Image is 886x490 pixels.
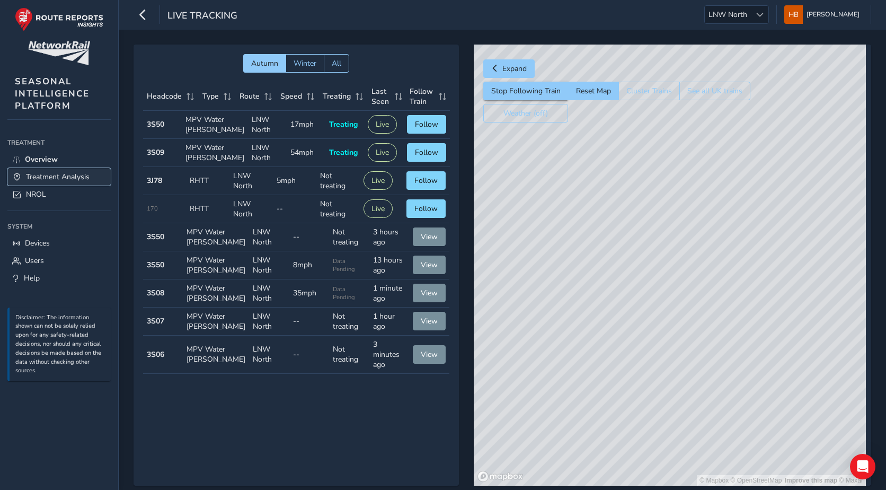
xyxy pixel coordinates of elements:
span: Live Tracking [167,9,237,24]
td: 3 minutes ago [369,336,410,374]
strong: 3S50 [147,232,164,242]
td: MPV Water [PERSON_NAME] [183,223,249,251]
span: View [421,316,438,326]
td: Not treating [316,167,360,195]
td: LNW North [229,195,273,223]
span: View [421,288,438,298]
span: Follow [415,119,438,129]
td: RHTT [186,167,229,195]
td: LNW North [248,139,287,167]
td: Not treating [329,336,369,374]
td: -- [289,336,330,374]
button: Winter [286,54,324,73]
button: Live [364,199,393,218]
td: RHTT [186,195,229,223]
button: View [413,256,446,274]
a: Treatment Analysis [7,168,111,186]
td: Not treating [329,308,369,336]
span: Treating [329,147,358,157]
img: rr logo [15,7,103,31]
button: View [413,312,446,330]
p: Disclaimer: The information shown can not be solely relied upon for any safety-related decisions,... [15,313,105,376]
td: LNW North [229,167,273,195]
span: LNW North [705,6,751,23]
button: View [413,345,446,364]
img: diamond-layout [784,5,803,24]
span: Follow [414,204,438,214]
span: View [421,349,438,360]
span: [PERSON_NAME] [807,5,860,24]
button: View [413,284,446,302]
span: Headcode [147,91,182,101]
td: MPV Water [PERSON_NAME] [182,139,248,167]
strong: 3S50 [147,260,164,270]
span: Treating [323,91,351,101]
span: 170 [147,205,158,213]
a: Users [7,252,111,269]
td: -- [289,223,330,251]
div: Open Intercom Messenger [850,454,875,479]
span: Last Seen [371,86,391,107]
span: Help [24,273,40,283]
td: LNW North [249,251,289,279]
span: Type [202,91,219,101]
div: System [7,218,111,234]
button: Live [364,171,393,190]
span: Follow [415,147,438,157]
strong: 3S06 [147,349,164,360]
a: Help [7,269,111,287]
button: See all UK trains [679,82,750,100]
strong: 3S50 [147,119,164,129]
td: MPV Water [PERSON_NAME] [183,336,249,374]
a: Overview [7,151,111,168]
button: Reset Map [568,82,618,100]
td: MPV Water [PERSON_NAME] [183,279,249,308]
span: View [421,232,438,242]
td: 5mph [273,167,316,195]
span: Speed [280,91,302,101]
td: -- [289,308,330,336]
td: 8mph [289,251,330,279]
td: MPV Water [PERSON_NAME] [182,111,248,139]
td: LNW North [249,223,289,251]
button: Follow [406,171,446,190]
button: Follow [407,143,446,162]
a: NROL [7,186,111,203]
span: Devices [25,238,50,248]
span: Data Pending [333,257,366,273]
span: Overview [25,154,58,164]
button: Autumn [243,54,286,73]
td: LNW North [248,111,287,139]
td: Not treating [316,195,360,223]
button: All [324,54,349,73]
td: 1 hour ago [369,308,410,336]
span: All [332,58,341,68]
span: NROL [26,189,46,199]
td: MPV Water [PERSON_NAME] [183,308,249,336]
button: Live [368,115,397,134]
td: LNW North [249,336,289,374]
span: Treating [329,119,358,129]
span: Treatment Analysis [26,172,90,182]
td: LNW North [249,279,289,308]
td: LNW North [249,308,289,336]
strong: 3S07 [147,316,164,326]
button: Live [368,143,397,162]
td: 13 hours ago [369,251,410,279]
button: [PERSON_NAME] [784,5,863,24]
strong: 3S09 [147,147,164,157]
button: Follow [407,115,446,134]
td: 17mph [287,111,325,139]
button: Follow [406,199,446,218]
span: Route [240,91,260,101]
span: View [421,260,438,270]
span: Winter [294,58,316,68]
strong: 3S08 [147,288,164,298]
button: Cluster Trains [618,82,679,100]
td: 3 hours ago [369,223,410,251]
span: Expand [502,64,527,74]
a: Devices [7,234,111,252]
td: MPV Water [PERSON_NAME] [183,251,249,279]
img: customer logo [28,41,90,65]
strong: 3J78 [147,176,162,186]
